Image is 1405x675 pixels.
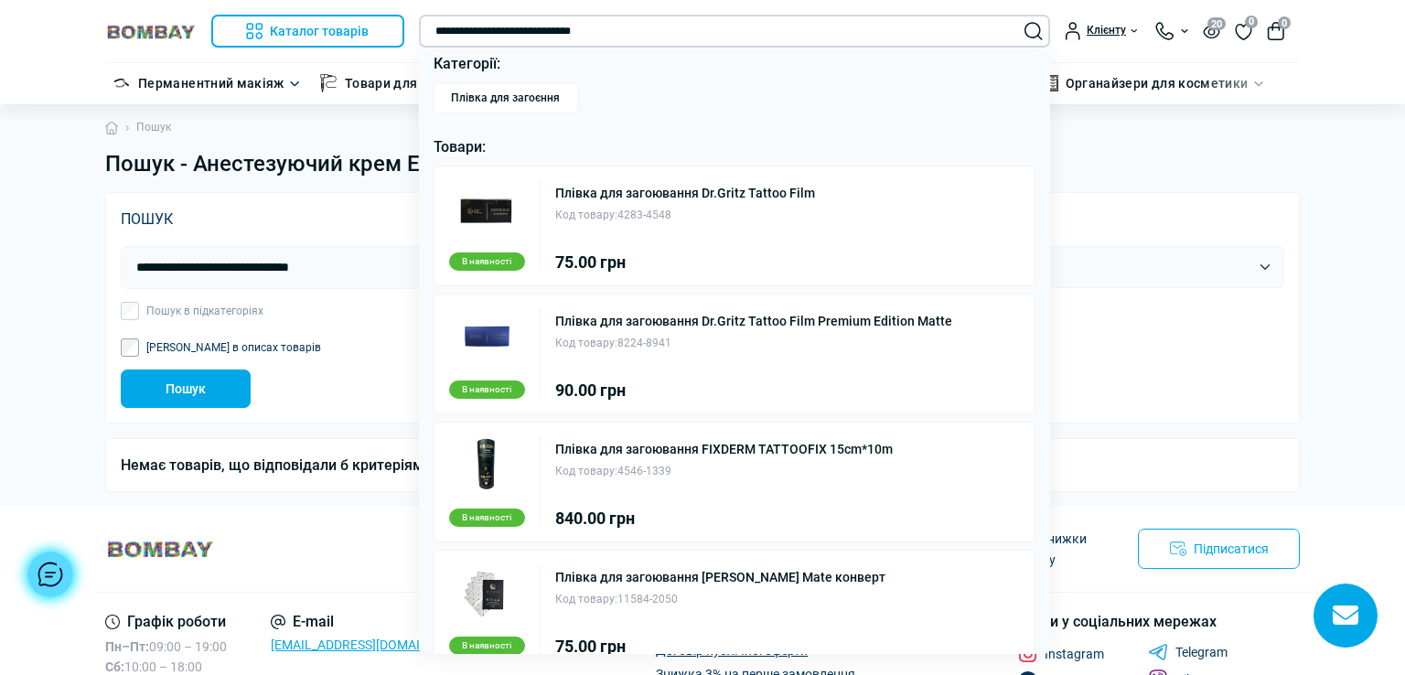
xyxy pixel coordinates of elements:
[1245,16,1258,28] span: 0
[555,187,815,199] a: Плівка для загоювання Dr.Gritz Tattoo Film
[1235,21,1252,41] a: 0
[1267,22,1285,40] button: 0
[555,315,952,327] a: Плівка для загоювання Dr.Gritz Tattoo Film Premium Edition Matte
[449,637,525,655] div: В наявності
[434,83,579,113] a: Плівка для загоєння
[1278,16,1291,29] span: 0
[458,565,515,622] img: Плівка для загоювання Rolka Klever Mate конверт
[1207,17,1226,30] span: 20
[555,335,952,352] div: 8224-8941
[434,135,1036,159] p: Товари:
[555,638,885,655] div: 75.00 грн
[458,181,515,238] img: Плівка для загоювання Dr.Gritz Tattoo Film
[555,463,893,480] div: 4546-1339
[555,254,815,271] div: 75.00 грн
[555,510,893,527] div: 840.00 грн
[138,73,284,93] a: Перманентний макіяж
[555,593,617,605] span: Код товару:
[105,23,197,40] img: BOMBAY
[1066,73,1249,93] a: Органайзери для косметики
[319,74,338,92] img: Товари для тату
[434,52,1036,76] p: Категорії:
[345,73,448,93] a: Товари для тату
[449,252,525,271] div: В наявності
[449,509,525,527] div: В наявності
[555,209,617,221] span: Код товару:
[451,91,560,105] span: Плівка для загоєння
[555,382,952,399] div: 90.00 грн
[555,591,885,608] div: 11584-2050
[555,443,893,455] a: Плівка для загоювання FIXDERM TATTOOFIX 15cm*10m
[113,74,131,92] img: Перманентний макіяж
[555,337,617,349] span: Код товару:
[1203,23,1220,38] button: 20
[211,15,404,48] button: Каталог товарів
[458,309,515,366] img: Плівка для загоювання Dr.Gritz Tattoo Film Premium Edition Matte
[555,571,885,584] a: Плівка для загоювання [PERSON_NAME] Mate конверт
[555,465,617,477] span: Код товару:
[1024,22,1043,40] button: Search
[458,437,515,494] img: Плівка для загоювання FIXDERM TATTOOFIX 15cm*10m
[449,380,525,399] div: В наявності
[555,207,815,224] div: 4283-4548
